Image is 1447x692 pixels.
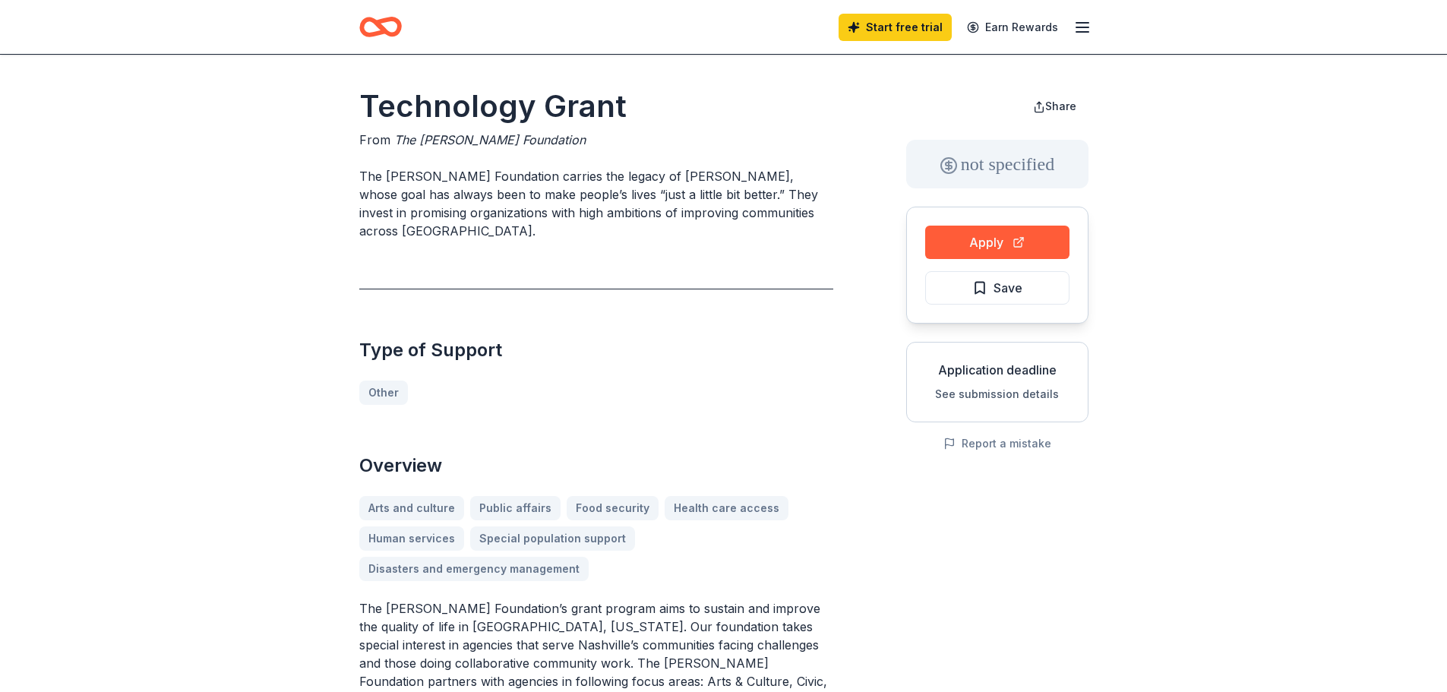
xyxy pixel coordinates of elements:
[839,14,952,41] a: Start free trial
[1021,91,1088,122] button: Share
[359,167,833,240] p: The [PERSON_NAME] Foundation carries the legacy of [PERSON_NAME], whose goal has always been to m...
[1045,100,1076,112] span: Share
[359,9,402,45] a: Home
[359,453,833,478] h2: Overview
[925,226,1069,259] button: Apply
[919,361,1076,379] div: Application deadline
[359,131,833,149] div: From
[359,338,833,362] h2: Type of Support
[994,278,1022,298] span: Save
[935,385,1059,403] button: See submission details
[943,434,1051,453] button: Report a mistake
[925,271,1069,305] button: Save
[359,85,833,128] h1: Technology Grant
[958,14,1067,41] a: Earn Rewards
[394,132,586,147] span: The [PERSON_NAME] Foundation
[906,140,1088,188] div: not specified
